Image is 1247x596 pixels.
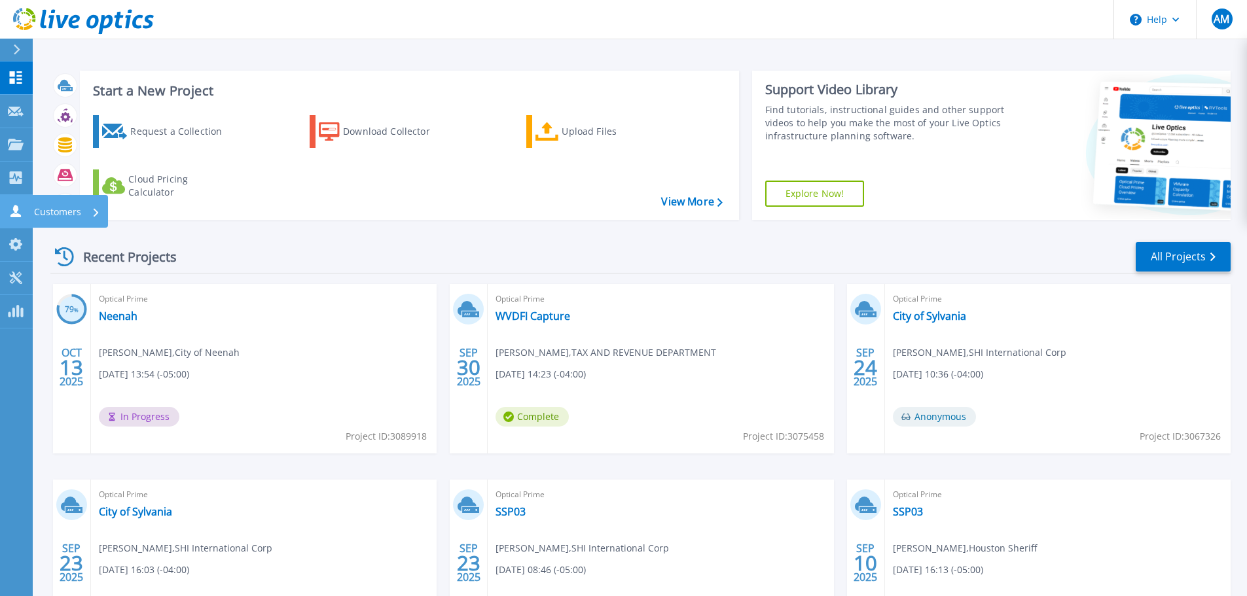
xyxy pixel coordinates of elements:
span: Project ID: 3089918 [346,429,427,444]
a: Explore Now! [765,181,865,207]
span: Anonymous [893,407,976,427]
a: Request a Collection [93,115,239,148]
p: Customers [34,195,81,229]
span: AM [1214,14,1229,24]
span: Optical Prime [893,292,1223,306]
a: All Projects [1136,242,1231,272]
h3: 79 [56,302,87,317]
span: [DATE] 16:03 (-04:00) [99,563,189,577]
span: [PERSON_NAME] , SHI International Corp [496,541,669,555]
a: Download Collector [310,115,456,148]
span: [PERSON_NAME] , SHI International Corp [99,541,272,555]
a: City of Sylvania [99,505,172,518]
span: % [74,306,79,313]
span: 13 [60,362,83,373]
span: 23 [457,557,480,569]
span: In Progress [99,407,179,427]
span: Optical Prime [893,487,1223,502]
a: View More [661,196,722,208]
div: Find tutorials, instructional guides and other support videos to help you make the most of your L... [765,103,1009,143]
div: SEP 2025 [853,539,878,587]
span: 23 [60,557,83,569]
a: WVDFI Capture [496,309,570,323]
span: 30 [457,362,480,373]
div: OCT 2025 [59,343,84,391]
span: [PERSON_NAME] , City of Neenah [99,345,240,360]
span: [DATE] 14:23 (-04:00) [496,367,586,381]
a: SSP03 [893,505,923,518]
span: [DATE] 13:54 (-05:00) [99,367,189,381]
span: [PERSON_NAME] , SHI International Corp [893,345,1066,360]
span: [DATE] 08:46 (-05:00) [496,563,586,577]
a: Upload Files [526,115,672,148]
div: SEP 2025 [853,343,878,391]
div: Recent Projects [50,241,194,273]
div: SEP 2025 [59,539,84,587]
span: 24 [854,362,877,373]
span: 10 [854,557,877,569]
span: [PERSON_NAME] , Houston Sheriff [893,541,1037,555]
a: SSP03 [496,505,526,518]
span: Optical Prime [496,487,825,502]
span: [PERSON_NAME] , TAX AND REVENUE DEPARTMENT [496,345,716,360]
span: Optical Prime [99,487,429,502]
span: [DATE] 16:13 (-05:00) [893,563,983,577]
div: Download Collector [343,118,448,145]
h3: Start a New Project [93,84,722,98]
div: SEP 2025 [456,539,481,587]
div: SEP 2025 [456,343,481,391]
a: City of Sylvania [893,309,966,323]
div: Request a Collection [130,118,235,145]
div: Upload Files [562,118,666,145]
a: Neenah [99,309,137,323]
div: Cloud Pricing Calculator [128,173,233,199]
span: Project ID: 3075458 [743,429,824,444]
span: Optical Prime [99,292,429,306]
div: Support Video Library [765,81,1009,98]
span: Project ID: 3067326 [1140,429,1221,444]
span: Optical Prime [496,292,825,306]
span: Complete [496,407,569,427]
a: Cloud Pricing Calculator [93,169,239,202]
span: [DATE] 10:36 (-04:00) [893,367,983,381]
